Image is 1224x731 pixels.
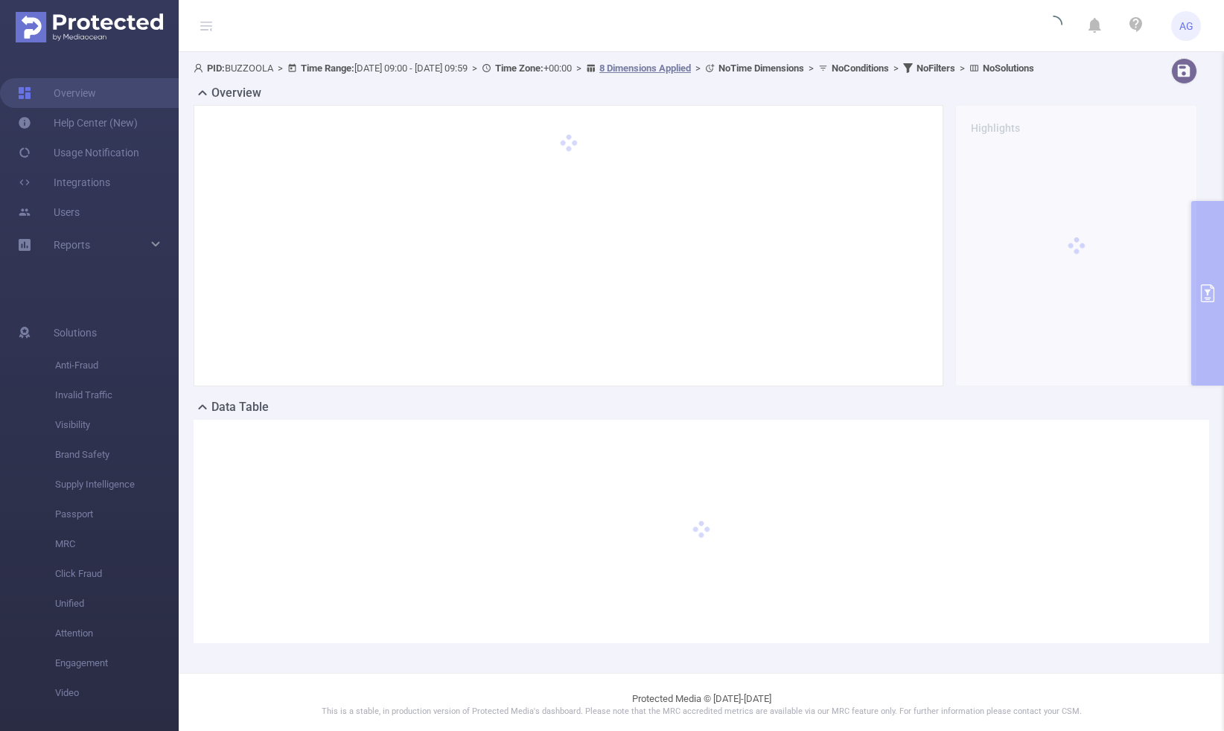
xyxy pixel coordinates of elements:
[55,380,179,410] span: Invalid Traffic
[917,63,955,74] b: No Filters
[207,63,225,74] b: PID:
[718,63,804,74] b: No Time Dimensions
[54,230,90,260] a: Reports
[54,318,97,348] span: Solutions
[16,12,163,42] img: Protected Media
[216,706,1187,718] p: This is a stable, in production version of Protected Media's dashboard. Please note that the MRC ...
[983,63,1034,74] b: No Solutions
[18,78,96,108] a: Overview
[889,63,903,74] span: >
[1045,16,1062,36] i: icon: loading
[572,63,586,74] span: >
[55,529,179,559] span: MRC
[18,167,110,197] a: Integrations
[55,410,179,440] span: Visibility
[55,619,179,648] span: Attention
[54,239,90,251] span: Reports
[301,63,354,74] b: Time Range:
[18,108,138,138] a: Help Center (New)
[832,63,889,74] b: No Conditions
[495,63,544,74] b: Time Zone:
[194,63,1034,74] span: BUZZOOLA [DATE] 09:00 - [DATE] 09:59 +00:00
[18,197,80,227] a: Users
[468,63,482,74] span: >
[804,63,818,74] span: >
[955,63,969,74] span: >
[18,138,139,167] a: Usage Notification
[691,63,705,74] span: >
[55,648,179,678] span: Engagement
[273,63,287,74] span: >
[599,63,691,74] u: 8 Dimensions Applied
[55,440,179,470] span: Brand Safety
[194,63,207,73] i: icon: user
[55,499,179,529] span: Passport
[55,589,179,619] span: Unified
[55,351,179,380] span: Anti-Fraud
[1179,11,1193,41] span: AG
[55,678,179,708] span: Video
[211,398,269,416] h2: Data Table
[55,470,179,499] span: Supply Intelligence
[211,84,261,102] h2: Overview
[55,559,179,589] span: Click Fraud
